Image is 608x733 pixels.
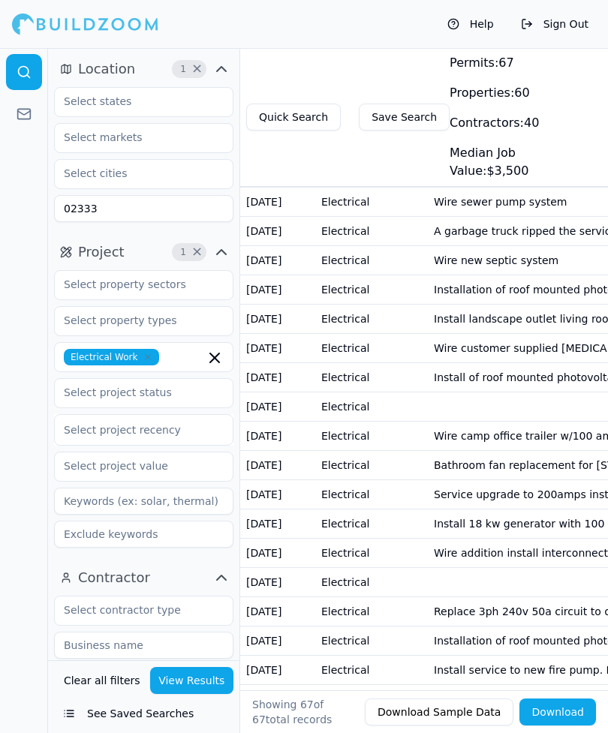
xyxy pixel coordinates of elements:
[240,685,315,714] td: [DATE]
[54,240,233,264] button: Project1Clear Project filters
[55,307,214,334] input: Select property types
[55,88,214,115] input: Select states
[54,566,233,590] button: Contractor
[240,363,315,392] td: [DATE]
[54,57,233,81] button: Location1Clear Location filters
[315,246,428,275] td: Electrical
[78,242,125,263] span: Project
[54,521,233,548] input: Exclude keywords
[315,422,428,451] td: Electrical
[55,160,214,187] input: Select cities
[450,114,539,132] div: 40
[54,700,233,727] button: See Saved Searches
[450,56,498,70] span: Permits:
[519,698,596,725] button: Download
[513,12,596,36] button: Sign Out
[240,626,315,656] td: [DATE]
[240,392,315,422] td: [DATE]
[240,305,315,334] td: [DATE]
[315,188,428,217] td: Electrical
[55,452,214,479] input: Select project value
[176,245,191,260] span: 1
[150,667,234,694] button: View Results
[240,188,315,217] td: [DATE]
[240,539,315,568] td: [DATE]
[450,86,514,100] span: Properties:
[315,656,428,685] td: Electrical
[54,488,233,515] input: Keywords (ex: solar, thermal)
[315,480,428,509] td: Electrical
[240,451,315,480] td: [DATE]
[64,349,159,365] span: Electrical Work
[240,597,315,626] td: [DATE]
[246,104,341,131] button: Quick Search
[176,62,191,77] span: 1
[240,568,315,597] td: [DATE]
[191,248,203,256] span: Clear Project filters
[240,246,315,275] td: [DATE]
[365,698,513,725] button: Download Sample Data
[315,217,428,246] td: Electrical
[55,379,214,406] input: Select project status
[54,632,233,659] input: Business name
[315,626,428,656] td: Electrical
[315,363,428,392] td: Electrical
[240,217,315,246] td: [DATE]
[440,12,501,36] button: Help
[315,275,428,305] td: Electrical
[315,568,428,597] td: Electrical
[300,698,314,710] span: 67
[252,713,266,725] span: 67
[315,539,428,568] td: Electrical
[252,697,353,727] div: Showing of total records
[240,480,315,509] td: [DATE]
[240,334,315,363] td: [DATE]
[450,54,514,72] div: 67
[315,392,428,422] td: Electrical
[55,596,214,623] input: Select contractor type
[450,144,590,180] div: $ 3,500
[450,146,516,178] span: Median Job Value:
[55,271,214,298] input: Select property sectors
[450,84,530,102] div: 60
[240,509,315,539] td: [DATE]
[54,195,233,222] input: Zipcodes (ex:91210,10001)
[60,667,144,694] button: Clear all filters
[315,685,428,714] td: Electrical
[315,451,428,480] td: Electrical
[315,597,428,626] td: Electrical
[450,116,524,130] span: Contractors:
[240,656,315,685] td: [DATE]
[191,65,203,73] span: Clear Location filters
[315,334,428,363] td: Electrical
[240,422,315,451] td: [DATE]
[315,509,428,539] td: Electrical
[359,104,450,131] button: Save Search
[78,567,150,588] span: Contractor
[55,124,214,151] input: Select markets
[240,275,315,305] td: [DATE]
[78,59,135,80] span: Location
[315,305,428,334] td: Electrical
